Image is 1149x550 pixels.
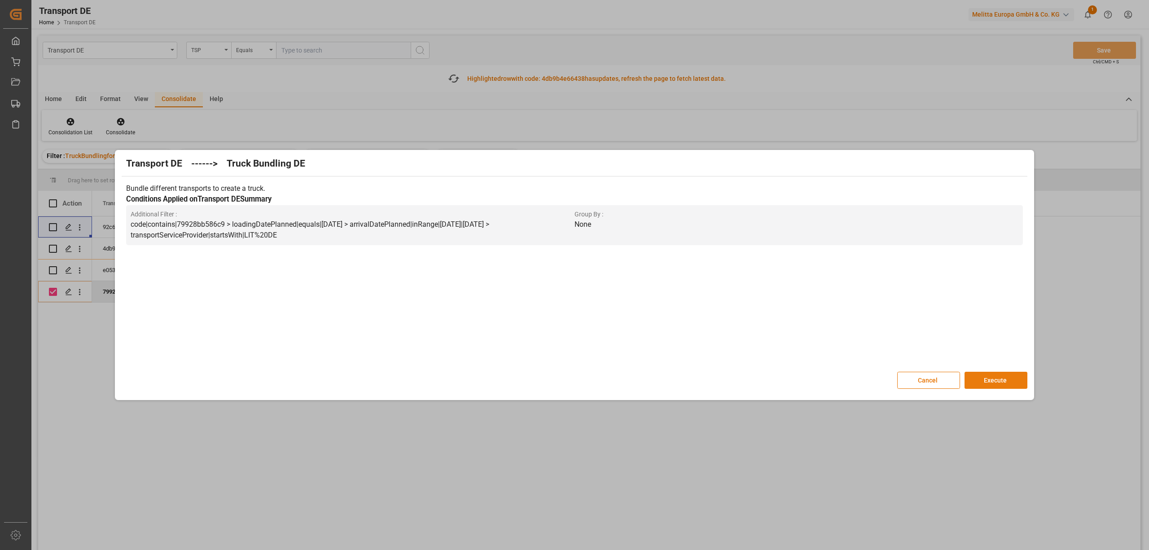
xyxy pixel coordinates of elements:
[965,372,1027,389] button: Execute
[191,157,218,171] h2: ------>
[126,183,1023,194] p: Bundle different transports to create a truck.
[227,157,305,171] h2: Truck Bundling DE
[126,194,1023,205] h3: Conditions Applied on Transport DE Summary
[574,210,1018,219] span: Group By :
[131,210,574,219] span: Additional Filter :
[897,372,960,389] button: Cancel
[126,157,182,171] h2: Transport DE
[574,219,1018,230] p: None
[131,219,574,241] p: code|contains|79928bb586c9 > loadingDatePlanned|equals|[DATE] > arrivalDatePlanned|inRange|[DATE]...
